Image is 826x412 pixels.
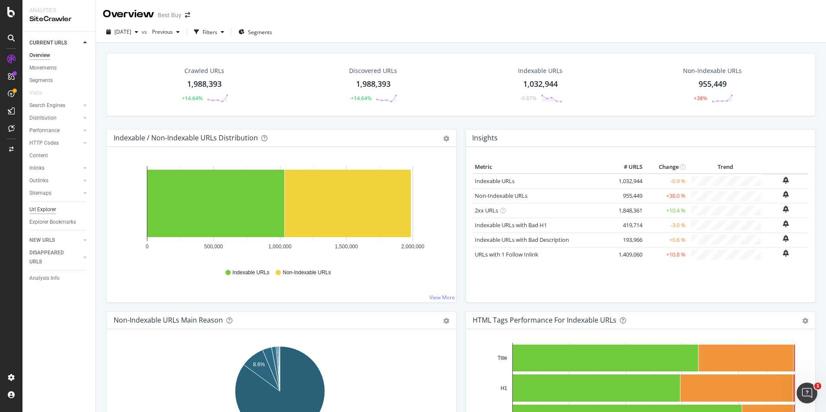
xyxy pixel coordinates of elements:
div: Indexable / Non-Indexable URLs Distribution [114,133,258,142]
a: Overview [29,51,89,60]
span: Indexable URLs [232,269,269,276]
div: Movements [29,63,57,73]
div: HTTP Codes [29,139,59,148]
div: 1,988,393 [356,79,391,90]
td: 955,449 [610,188,645,203]
div: 1,988,393 [187,79,222,90]
a: Segments [29,76,89,85]
td: +10.8 % [645,247,688,262]
a: View More [429,294,455,301]
div: bell-plus [783,177,789,184]
div: gear [443,136,449,142]
a: CURRENT URLS [29,38,81,48]
div: 955,449 [699,79,727,90]
div: Segments [29,76,53,85]
div: Discovered URLs [349,67,397,75]
a: 2xx URLs [475,206,498,214]
div: Performance [29,126,60,135]
div: bell-plus [783,220,789,227]
a: HTTP Codes [29,139,81,148]
td: 419,714 [610,218,645,232]
a: Url Explorer [29,205,89,214]
div: Indexable URLs [518,67,562,75]
div: Non-Indexable URLs Main Reason [114,316,223,324]
div: Distribution [29,114,57,123]
div: DISAPPEARED URLS [29,248,73,266]
div: Filters [203,29,217,36]
a: Distribution [29,114,81,123]
a: NEW URLS [29,236,81,245]
text: 0 [146,244,149,250]
div: -0.87% [520,95,537,102]
a: Content [29,151,89,160]
div: Analysis Info [29,274,60,283]
div: +38% [694,95,707,102]
div: 1,032,944 [523,79,558,90]
div: +14.64% [351,95,372,102]
div: NEW URLS [29,236,55,245]
a: Search Engines [29,101,81,110]
div: Search Engines [29,101,65,110]
button: [DATE] [103,25,142,39]
div: Explorer Bookmarks [29,218,76,227]
text: 2,000,000 [401,244,425,250]
th: Change [645,161,688,174]
svg: A chart. [114,161,446,261]
div: bell-plus [783,191,789,198]
td: -3.0 % [645,218,688,232]
div: Outlinks [29,176,48,185]
div: bell-plus [783,235,789,242]
a: URLs with 1 Follow Inlink [475,250,538,258]
button: Previous [149,25,183,39]
a: Movements [29,63,89,73]
h4: Insights [472,132,498,144]
div: Overview [29,51,50,60]
div: CURRENT URLS [29,38,67,48]
td: +0.6 % [645,232,688,247]
div: Overview [103,7,154,22]
div: Content [29,151,48,160]
th: # URLS [610,161,645,174]
div: Crawled URLs [184,67,224,75]
div: Non-Indexable URLs [683,67,742,75]
a: Analysis Info [29,274,89,283]
div: Url Explorer [29,205,56,214]
td: -0.9 % [645,174,688,189]
span: Non-Indexable URLs [283,269,330,276]
span: Previous [149,28,173,35]
td: 193,966 [610,232,645,247]
td: 1,032,944 [610,174,645,189]
text: H1 [501,385,508,391]
text: 1,000,000 [268,244,292,250]
a: Sitemaps [29,189,81,198]
div: Best Buy [158,11,181,19]
button: Segments [235,25,276,39]
a: Non-Indexable URLs [475,192,527,200]
a: Performance [29,126,81,135]
text: 8.6% [253,361,265,368]
div: bell-plus [783,206,789,212]
th: Metric [473,161,610,174]
div: Sitemaps [29,189,51,198]
text: 500,000 [204,244,223,250]
div: HTML Tags Performance for Indexable URLs [473,316,616,324]
div: gear [443,318,449,324]
div: Analytics [29,7,89,14]
a: Inlinks [29,164,81,173]
a: Indexable URLs with Bad Description [475,236,569,244]
th: Trend [688,161,763,174]
div: +14.64% [182,95,203,102]
span: Segments [248,29,272,36]
div: arrow-right-arrow-left [185,12,190,18]
div: Visits [29,89,42,98]
span: 2025 Aug. 12th [114,28,131,35]
iframe: Intercom live chat [797,383,817,403]
text: Title [498,355,508,361]
a: Explorer Bookmarks [29,218,89,227]
a: DISAPPEARED URLS [29,248,81,266]
div: Inlinks [29,164,44,173]
a: Outlinks [29,176,81,185]
span: 1 [814,383,821,390]
a: Visits [29,89,51,98]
